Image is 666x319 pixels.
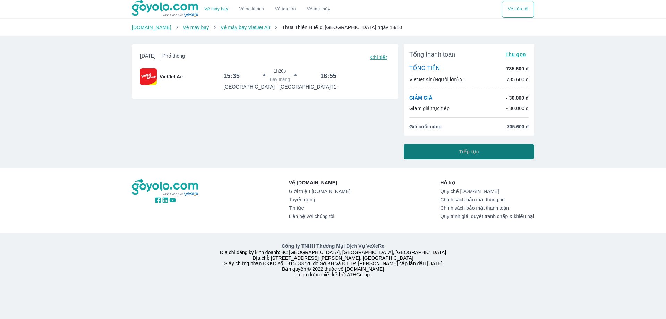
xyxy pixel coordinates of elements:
[205,7,228,12] a: Vé máy bay
[506,76,529,83] p: 735.600 đ
[132,179,199,196] img: logo
[409,65,440,73] p: TỔNG TIỀN
[404,144,534,159] button: Tiếp tục
[320,72,336,80] h6: 16:55
[289,213,350,219] a: Liên hệ với chúng tôi
[128,243,538,277] div: Địa chỉ đăng ký kinh doanh: 8C [GEOGRAPHIC_DATA], [GEOGRAPHIC_DATA], [GEOGRAPHIC_DATA] Địa chỉ: [...
[440,197,534,202] a: Chính sách bảo mật thông tin
[502,1,534,18] button: Vé của tôi
[409,105,450,112] p: Giảm giá trực tiếp
[270,77,290,82] span: Bay thẳng
[183,25,209,30] a: Vé máy bay
[289,179,350,186] p: Về [DOMAIN_NAME]
[440,213,534,219] a: Quy trình giải quyết tranh chấp & khiếu nại
[301,1,336,18] button: Vé tàu thủy
[440,205,534,211] a: Chính sách bảo mật thanh toán
[221,25,270,30] a: Vé máy bay VietJet Air
[199,1,336,18] div: choose transportation mode
[440,188,534,194] a: Quy chế [DOMAIN_NAME]
[223,72,240,80] h6: 15:35
[133,243,533,250] p: Công ty TNHH Thương Mại Dịch Vụ VeXeRe
[132,24,534,31] nav: breadcrumb
[239,7,264,12] a: Vé xe khách
[370,54,387,60] span: Chi tiết
[409,76,465,83] p: VietJet Air (Người lớn) x1
[409,50,455,59] span: Tổng thanh toán
[503,50,529,59] button: Thu gọn
[368,52,390,62] button: Chi tiết
[140,52,185,62] span: [DATE]
[158,53,160,59] span: |
[282,25,402,30] span: Thừa Thiên Huế đi [GEOGRAPHIC_DATA] ngày 18/10
[270,1,301,18] a: Vé tàu lửa
[289,205,350,211] a: Tin tức
[162,53,185,59] span: Phổ thông
[223,83,275,90] p: [GEOGRAPHIC_DATA]
[507,123,529,130] span: 705.600 đ
[502,1,534,18] div: choose transportation mode
[440,179,534,186] p: Hỗ trợ
[289,188,350,194] a: Giới thiệu [DOMAIN_NAME]
[289,197,350,202] a: Tuyển dụng
[506,65,529,72] p: 735.600 đ
[409,123,442,130] span: Giá cuối cùng
[506,94,529,101] p: - 30.000 đ
[274,68,286,74] span: 1h20p
[160,73,183,80] span: VietJet Air
[459,148,479,155] span: Tiếp tục
[505,52,526,57] span: Thu gọn
[409,94,432,101] p: GIẢM GIÁ
[279,83,336,90] p: [GEOGRAPHIC_DATA] T1
[132,25,171,30] a: [DOMAIN_NAME]
[506,105,529,112] p: - 30.000 đ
